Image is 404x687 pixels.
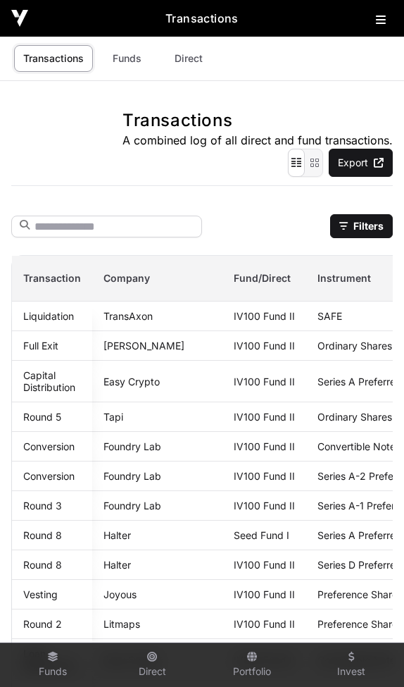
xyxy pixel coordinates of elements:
[23,411,61,423] a: Round 5
[122,109,393,132] h1: Transactions
[103,411,123,423] a: Tapi
[234,500,295,512] a: IV100 Fund II
[160,45,217,72] a: Direct
[234,470,295,482] a: IV100 Fund II
[317,411,392,423] span: Ordinary Shares
[234,271,291,285] span: Fund/Direct
[23,618,62,630] a: Round 2
[103,376,160,388] a: Easy Crypto
[234,310,295,322] a: IV100 Fund II
[108,646,197,684] a: Direct
[234,411,295,423] a: IV100 Fund II
[23,529,62,541] a: Round 8
[317,618,403,630] span: Preference Shares
[103,470,161,482] a: Foundry Lab
[103,440,161,452] a: Foundry Lab
[103,529,131,541] a: Halter
[317,340,392,352] span: Ordinary Shares
[103,271,150,285] span: Company
[208,646,296,684] a: Portfolio
[23,310,74,322] a: Liquidation
[28,10,376,27] h2: Transactions
[23,588,58,600] a: Vesting
[234,588,295,600] a: IV100 Fund II
[234,376,295,388] a: IV100 Fund II
[234,340,295,352] a: IV100 Fund II
[234,618,295,630] a: IV100 Fund II
[103,500,161,512] a: Foundry Lab
[103,340,184,352] a: [PERSON_NAME]
[234,559,295,571] a: IV100 Fund II
[234,440,295,452] a: IV100 Fund II
[23,369,75,393] a: Capital Distribution
[23,470,75,482] a: Conversion
[103,618,140,630] a: Litmaps
[103,559,131,571] a: Halter
[103,310,153,322] a: TransAxon
[317,271,371,285] span: Instrument
[329,149,393,177] a: Export
[23,271,81,285] span: Transaction
[234,529,289,541] a: Seed Fund I
[23,500,62,512] a: Round 3
[8,646,97,684] a: Funds
[317,588,403,600] span: Preference Shares
[23,340,58,352] a: Full Exit
[23,559,62,571] a: Round 8
[308,646,396,684] a: Invest
[122,132,393,149] p: A combined log of all direct and fund transactions.
[11,10,28,27] img: Icehouse Ventures Logo
[99,45,155,72] a: Funds
[317,310,342,322] span: SAFE
[14,45,93,72] a: Transactions
[330,214,393,238] button: Filters
[103,588,137,600] a: Joyous
[23,440,75,452] a: Conversion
